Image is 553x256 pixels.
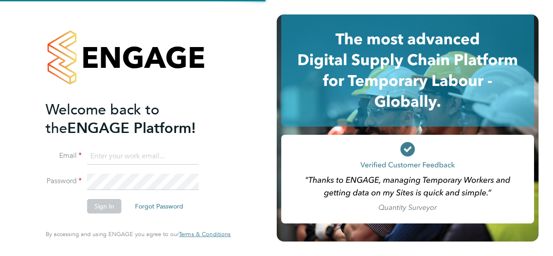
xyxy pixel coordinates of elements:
label: Password [46,176,82,186]
a: Terms & Conditions [179,231,231,238]
button: Sign In [87,199,121,213]
input: Enter your work email... [87,148,199,165]
span: By accessing and using ENGAGE you agree to our [46,230,231,238]
label: Email [46,151,82,161]
button: Forgot Password [128,199,191,213]
h2: ENGAGE Platform! [46,100,222,137]
span: Welcome back to the [46,101,159,137]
